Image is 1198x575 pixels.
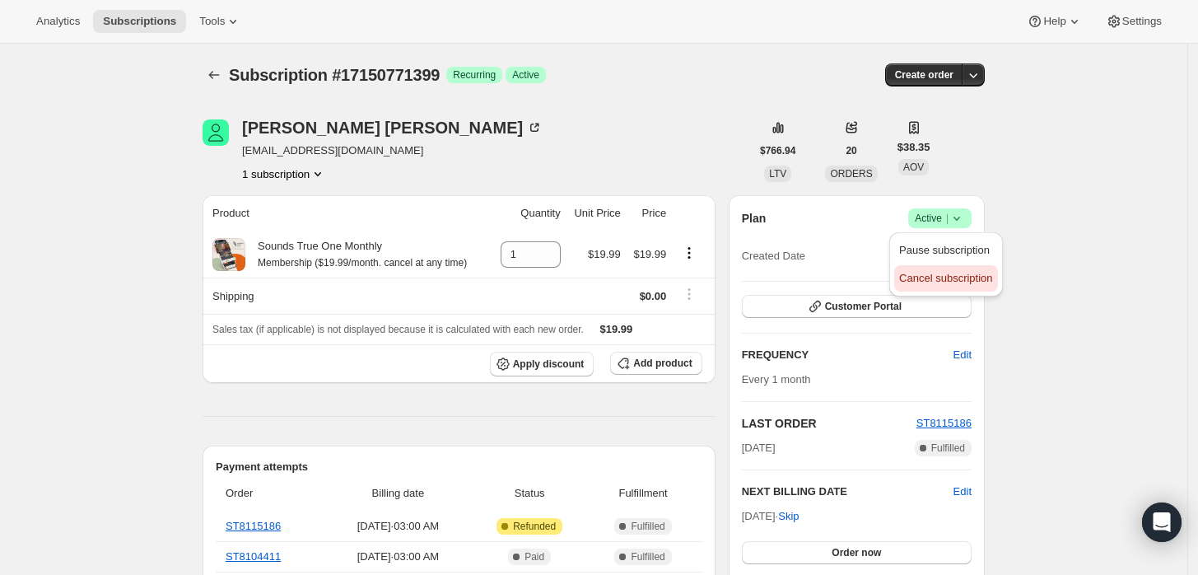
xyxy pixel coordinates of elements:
[1043,15,1065,28] span: Help
[626,195,671,231] th: Price
[953,347,972,363] span: Edit
[742,415,916,432] h2: LAST ORDER
[36,15,80,28] span: Analytics
[742,248,805,264] span: Created Date
[475,485,585,502] span: Status
[588,248,621,260] span: $19.99
[676,285,702,303] button: Shipping actions
[760,144,795,157] span: $766.94
[331,518,465,535] span: [DATE] · 03:00 AM
[899,272,992,284] span: Cancel subscription
[915,210,965,227] span: Active
[199,15,225,28] span: Tools
[93,10,186,33] button: Subscriptions
[103,15,176,28] span: Subscriptions
[203,195,491,231] th: Product
[216,475,326,512] th: Order
[944,342,981,368] button: Edit
[226,520,281,532] a: ST8115186
[1017,10,1092,33] button: Help
[830,168,872,180] span: ORDERS
[633,248,666,260] span: $19.99
[899,244,990,256] span: Pause subscription
[594,485,692,502] span: Fulfillment
[491,195,566,231] th: Quantity
[212,324,584,335] span: Sales tax (if applicable) is not displayed because it is calculated with each new order.
[742,347,953,363] h2: FREQUENCY
[676,244,702,262] button: Product actions
[26,10,90,33] button: Analytics
[953,484,972,500] button: Edit
[203,278,491,314] th: Shipping
[245,238,467,271] div: Sounds True One Monthly
[331,485,465,502] span: Billing date
[1142,503,1182,542] div: Open Intercom Messenger
[832,546,881,559] span: Order now
[894,265,997,292] button: Cancel subscription
[742,295,972,318] button: Customer Portal
[946,212,949,225] span: |
[640,290,667,302] span: $0.00
[242,119,543,136] div: [PERSON_NAME] [PERSON_NAME]
[331,549,465,565] span: [DATE] · 03:00 AM
[258,257,467,269] small: Membership ($19.99/month. cancel at any time)
[742,510,799,522] span: [DATE] ·
[566,195,626,231] th: Unit Price
[242,143,543,159] span: [EMAIL_ADDRESS][DOMAIN_NAME]
[610,352,702,375] button: Add product
[894,237,997,264] button: Pause subscription
[212,238,245,271] img: product img
[203,119,229,146] span: joseph miller
[768,503,809,530] button: Skip
[203,63,226,86] button: Subscriptions
[825,300,902,313] span: Customer Portal
[631,520,664,533] span: Fulfilled
[490,352,594,376] button: Apply discount
[931,442,965,455] span: Fulfilled
[742,373,811,386] span: Every 1 month
[903,161,924,173] span: AOV
[226,550,281,563] a: ST8104411
[750,139,805,162] button: $766.94
[742,440,776,456] span: [DATE]
[633,357,692,370] span: Add product
[229,66,440,84] span: Subscription #17150771399
[836,139,866,162] button: 20
[742,484,953,500] h2: NEXT BILLING DATE
[778,508,799,525] span: Skip
[846,144,856,157] span: 20
[513,358,585,371] span: Apply discount
[242,166,326,182] button: Product actions
[769,168,786,180] span: LTV
[1096,10,1172,33] button: Settings
[897,139,930,156] span: $38.35
[916,415,972,432] button: ST8115186
[216,459,702,475] h2: Payment attempts
[512,68,539,82] span: Active
[513,520,556,533] span: Refunded
[524,550,544,563] span: Paid
[1122,15,1162,28] span: Settings
[189,10,251,33] button: Tools
[600,323,633,335] span: $19.99
[742,541,972,564] button: Order now
[916,417,972,429] a: ST8115186
[631,550,664,563] span: Fulfilled
[895,68,953,82] span: Create order
[885,63,963,86] button: Create order
[453,68,496,82] span: Recurring
[742,210,767,227] h2: Plan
